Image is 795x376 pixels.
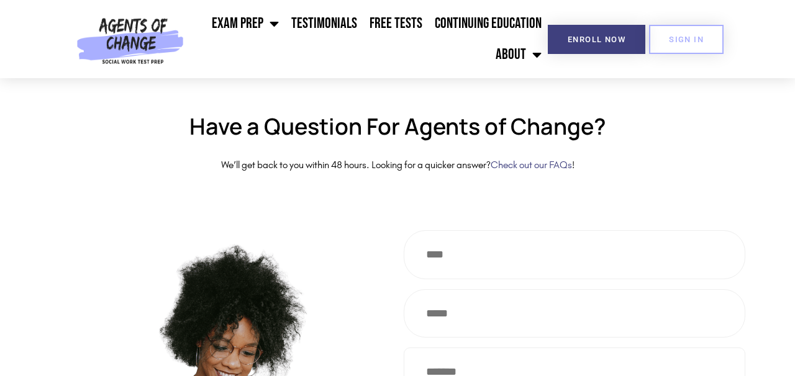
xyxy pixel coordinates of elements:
[429,8,548,39] a: Continuing Education
[189,8,548,70] nav: Menu
[669,35,704,43] span: SIGN IN
[363,8,429,39] a: Free Tests
[491,159,572,171] a: Check out our FAQs
[649,25,724,54] a: SIGN IN
[489,39,548,70] a: About
[548,25,645,54] a: Enroll Now
[568,35,625,43] span: Enroll Now
[50,115,745,138] h2: Have a Question For Agents of Change?
[206,8,285,39] a: Exam Prep
[50,156,745,174] center: We’ll get back to you within 48 hours. Looking for a quicker answer? !
[285,8,363,39] a: Testimonials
